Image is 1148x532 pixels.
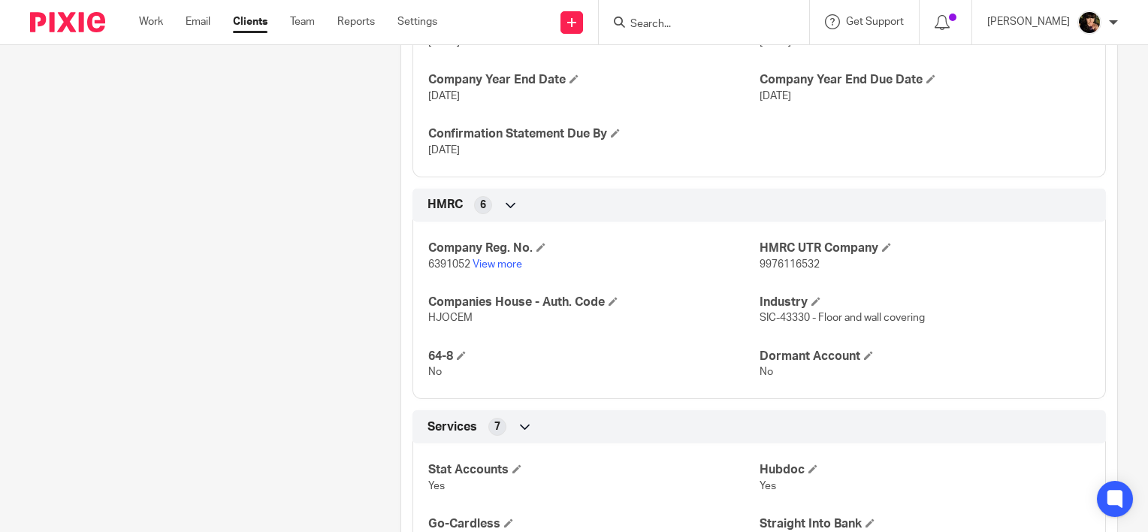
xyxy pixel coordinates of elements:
[760,295,1090,310] h4: Industry
[846,17,904,27] span: Get Support
[428,259,470,270] span: 6391052
[397,14,437,29] a: Settings
[760,72,1090,88] h4: Company Year End Due Date
[1077,11,1101,35] img: 20210723_200136.jpg
[760,91,791,101] span: [DATE]
[428,349,759,364] h4: 64-8
[428,91,460,101] span: [DATE]
[760,240,1090,256] h4: HMRC UTR Company
[427,197,463,213] span: HMRC
[428,481,445,491] span: Yes
[290,14,315,29] a: Team
[428,516,759,532] h4: Go-Cardless
[30,12,105,32] img: Pixie
[428,367,442,377] span: No
[428,313,473,323] span: HJOCEM
[428,462,759,478] h4: Stat Accounts
[473,259,522,270] a: View more
[987,14,1070,29] p: [PERSON_NAME]
[760,367,773,377] span: No
[428,145,460,156] span: [DATE]
[760,481,776,491] span: Yes
[186,14,210,29] a: Email
[233,14,267,29] a: Clients
[428,126,759,142] h4: Confirmation Statement Due By
[629,18,764,32] input: Search
[494,419,500,434] span: 7
[427,419,477,435] span: Services
[760,259,820,270] span: 9976116532
[760,516,1090,532] h4: Straight Into Bank
[760,462,1090,478] h4: Hubdoc
[760,313,925,323] span: SIC-43330 - Floor and wall covering
[480,198,486,213] span: 6
[760,349,1090,364] h4: Dormant Account
[139,14,163,29] a: Work
[428,72,759,88] h4: Company Year End Date
[428,240,759,256] h4: Company Reg. No.
[337,14,375,29] a: Reports
[428,295,759,310] h4: Companies House - Auth. Code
